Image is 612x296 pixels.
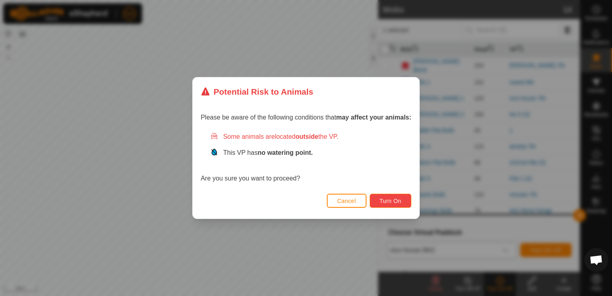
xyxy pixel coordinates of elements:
[223,149,313,156] span: This VP has
[370,194,411,208] button: Turn On
[201,85,313,98] div: Potential Risk to Animals
[337,198,356,204] span: Cancel
[327,194,366,208] button: Cancel
[201,114,411,121] span: Please be aware of the following conditions that
[210,132,411,142] div: Some animals are
[380,198,401,204] span: Turn On
[258,149,313,156] strong: no watering point.
[336,114,411,121] strong: may affect your animals:
[296,133,318,140] strong: outside
[584,248,608,272] div: Open chat
[275,133,338,140] span: located the VP.
[201,132,411,183] div: Are you sure you want to proceed?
